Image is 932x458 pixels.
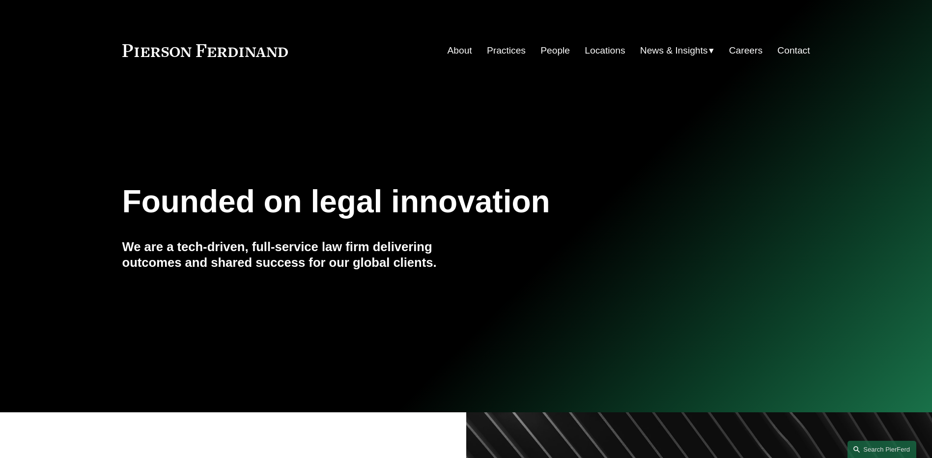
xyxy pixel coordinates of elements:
a: Search this site [847,441,916,458]
a: Careers [729,41,763,60]
a: Locations [585,41,625,60]
a: About [448,41,472,60]
a: People [540,41,570,60]
a: folder dropdown [640,41,714,60]
h1: Founded on legal innovation [122,184,696,220]
h4: We are a tech-driven, full-service law firm delivering outcomes and shared success for our global... [122,239,466,271]
a: Contact [777,41,810,60]
a: Practices [487,41,526,60]
span: News & Insights [640,42,708,59]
